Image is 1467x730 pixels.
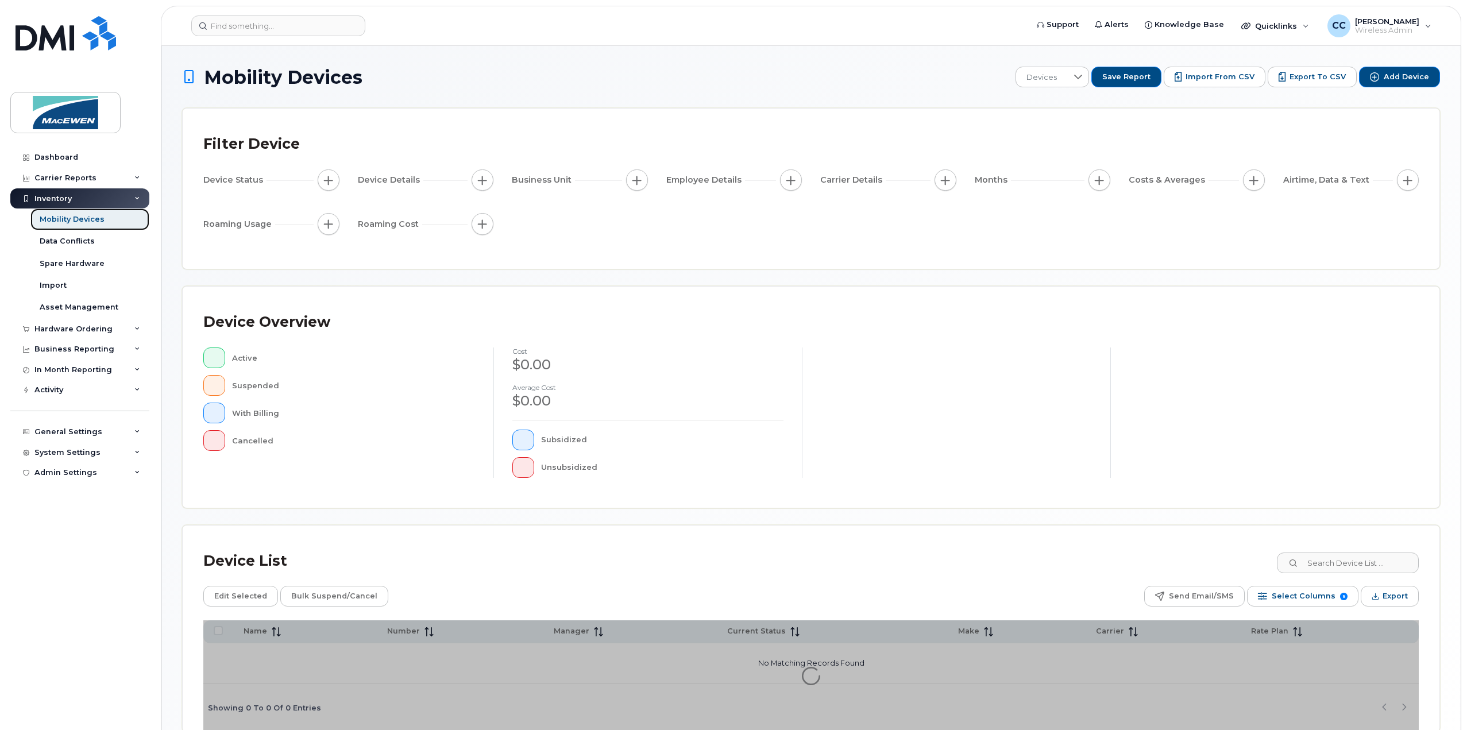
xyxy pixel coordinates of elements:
span: Add Device [1384,72,1429,82]
button: Add Device [1359,67,1440,87]
button: Save Report [1091,67,1161,87]
h4: cost [512,347,783,355]
button: Export [1361,586,1419,607]
span: Airtime, Data & Text [1283,174,1373,186]
div: With Billing [232,403,476,423]
span: Edit Selected [214,588,267,605]
span: Employee Details [666,174,745,186]
div: Device Overview [203,307,330,337]
span: Send Email/SMS [1169,588,1234,605]
span: Device Details [358,174,423,186]
span: Roaming Usage [203,218,275,230]
span: Bulk Suspend/Cancel [291,588,377,605]
button: Edit Selected [203,586,278,607]
div: $0.00 [512,391,783,411]
span: Devices [1016,67,1067,88]
span: Costs & Averages [1129,174,1209,186]
input: Search Device List ... [1277,553,1419,573]
span: Select Columns [1272,588,1335,605]
span: Export to CSV [1290,72,1346,82]
div: Active [232,347,476,368]
div: Unsubsidized [541,457,784,478]
button: Import from CSV [1164,67,1265,87]
div: Filter Device [203,129,300,159]
span: Mobility Devices [204,67,362,87]
span: Export [1383,588,1408,605]
span: Save Report [1102,72,1151,82]
span: Import from CSV [1186,72,1254,82]
button: Bulk Suspend/Cancel [280,586,388,607]
div: Suspended [232,375,476,396]
span: 9 [1340,593,1348,600]
span: Device Status [203,174,267,186]
button: Select Columns 9 [1247,586,1358,607]
div: $0.00 [512,355,783,374]
div: Subsidized [541,430,784,450]
span: Months [975,174,1011,186]
h4: Average cost [512,384,783,391]
button: Send Email/SMS [1144,586,1245,607]
span: Roaming Cost [358,218,422,230]
div: Cancelled [232,430,476,451]
span: Business Unit [512,174,575,186]
span: Carrier Details [820,174,886,186]
div: Device List [203,546,287,576]
button: Export to CSV [1268,67,1357,87]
